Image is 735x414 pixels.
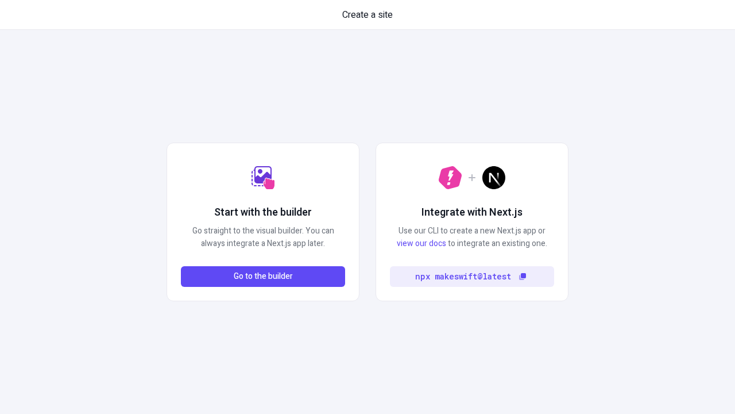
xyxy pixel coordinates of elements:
h2: Integrate with Next.js [421,205,523,220]
code: npx makeswift@latest [415,270,511,283]
span: Go to the builder [234,270,293,283]
p: Go straight to the visual builder. You can always integrate a Next.js app later. [181,225,345,250]
a: view our docs [397,237,446,250]
h2: Start with the builder [214,205,312,220]
span: Create a site [342,8,393,22]
button: Go to the builder [181,266,345,287]
p: Use our CLI to create a new Next.js app or to integrate an existing one. [390,225,554,250]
